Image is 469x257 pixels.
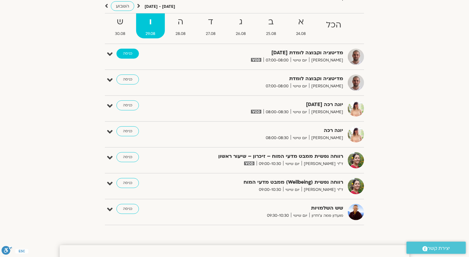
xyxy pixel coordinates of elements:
strong: רווחה נפשית (Wellbeing) ממבט מדעי המוח [190,178,343,187]
a: כניסה [116,49,139,59]
span: יום שישי [291,212,309,219]
strong: ה [166,15,195,29]
strong: מדיטציה וקבוצה לומדת [190,75,343,83]
a: כניסה [116,100,139,110]
span: 25.08 [256,31,285,37]
a: כניסה [116,152,139,162]
span: 30.08 [106,31,135,37]
img: vodicon [251,58,261,62]
strong: ו [136,15,165,29]
span: 07:00-08:00 [264,83,291,90]
strong: רווחה נפשית ממבט מדעי המוח – זיכרון – שיעור ראשון [190,152,343,161]
strong: ד [196,15,225,29]
a: כניסה [116,178,139,188]
strong: יוגה רכה [DATE] [190,100,343,109]
span: ד"ר [PERSON_NAME] [302,187,343,193]
img: vodicon [251,110,261,114]
strong: א [287,15,315,29]
span: 07:00-08:00 [264,57,291,64]
a: כניסה [116,126,139,136]
span: יום שישי [291,83,309,90]
span: יום שישי [291,135,309,141]
span: יום שישי [291,57,309,64]
span: מועדון פמה צ'ודרון [309,212,343,219]
strong: ב [256,15,285,29]
a: ש30.08 [106,13,135,38]
a: ד27.08 [196,13,225,38]
a: ב25.08 [256,13,285,38]
span: [PERSON_NAME] [309,135,343,141]
strong: ש [106,15,135,29]
span: 24.08 [287,31,315,37]
a: א24.08 [287,13,315,38]
strong: שש השלמויות [190,204,343,212]
a: ג26.08 [226,13,255,38]
span: ד"ר [PERSON_NAME] [302,161,343,167]
strong: ג [226,15,255,29]
strong: יוגה רכה [190,126,343,135]
img: vodicon [244,162,254,165]
a: ו29.08 [136,13,165,38]
span: 28.08 [166,31,195,37]
span: השבוע [116,3,129,9]
span: 08:00-08:30 [264,109,291,115]
span: [PERSON_NAME] [309,57,343,64]
span: 27.08 [196,31,225,37]
span: 09:00-10:30 [257,187,283,193]
span: [PERSON_NAME] [309,109,343,115]
a: כניסה [116,75,139,85]
span: [PERSON_NAME] [309,83,343,90]
span: יום שישי [283,187,302,193]
span: 08:00-08:30 [264,135,291,141]
span: 26.08 [226,31,255,37]
a: יצירת קשר [407,242,466,254]
span: 29.08 [136,31,165,37]
a: הכל [317,13,351,38]
a: השבוע [111,1,134,11]
a: ה28.08 [166,13,195,38]
span: 09:30-10:30 [265,212,291,219]
p: [DATE] - [DATE] [145,3,175,10]
span: יום שישי [291,109,309,115]
strong: הכל [317,18,351,32]
span: יצירת קשר [428,244,450,253]
span: יום שישי [283,161,302,167]
a: כניסה [116,204,139,214]
strong: מדיטציה וקבוצה לומדת [DATE] [190,49,343,57]
span: 09:00-10:30 [257,161,283,167]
